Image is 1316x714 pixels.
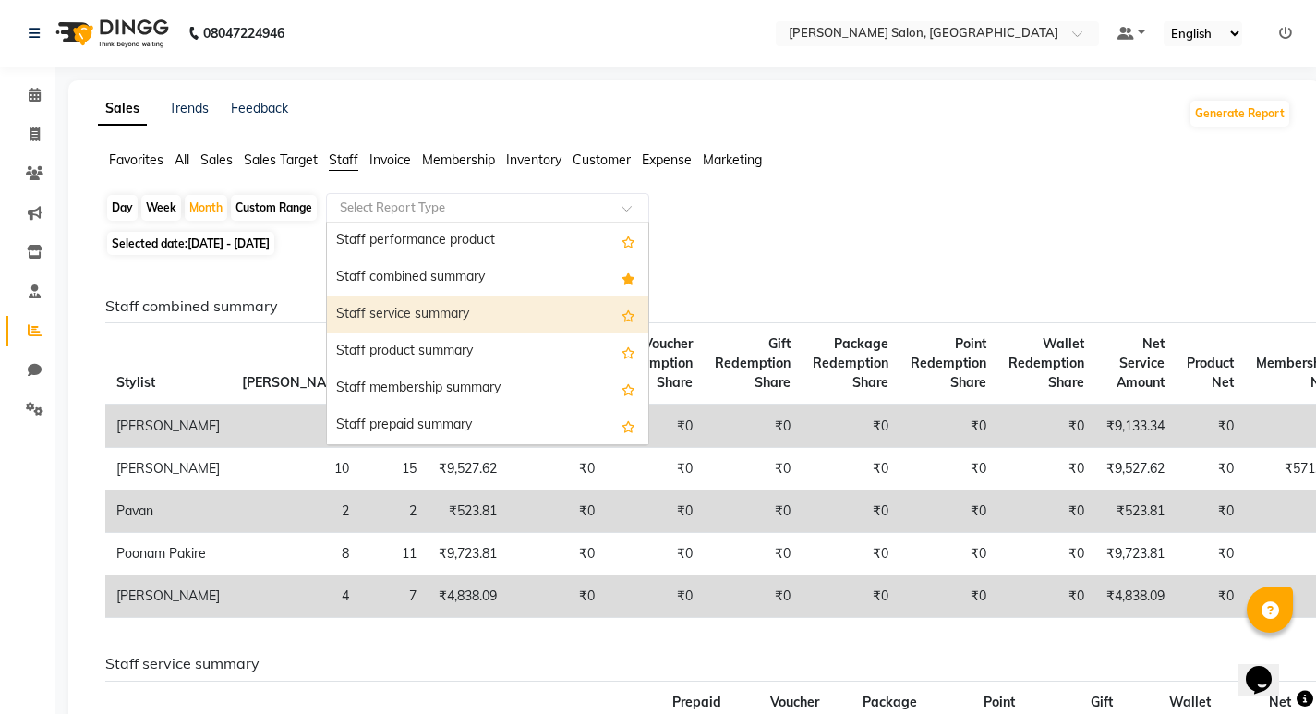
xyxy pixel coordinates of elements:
td: 2 [231,490,360,533]
td: ₹0 [899,533,997,575]
td: ₹0 [704,448,802,490]
td: ₹0 [802,533,899,575]
div: Staff membership summary [327,370,648,407]
span: Sales Target [244,151,318,168]
span: Add this report to Favorites List [622,341,635,363]
td: ₹4,838.09 [428,575,508,618]
span: [DATE] - [DATE] [187,236,270,250]
td: ₹0 [899,405,997,448]
td: ₹0 [899,448,997,490]
td: 11 [360,533,428,575]
span: Stylist [116,374,155,391]
td: ₹0 [606,490,704,533]
td: ₹9,723.81 [428,533,508,575]
div: Month [185,195,227,221]
span: Added to Favorites [622,267,635,289]
td: ₹0 [1176,490,1245,533]
td: ₹0 [997,575,1095,618]
td: ₹0 [704,405,802,448]
span: Marketing [703,151,762,168]
td: ₹0 [704,575,802,618]
span: Add this report to Favorites List [622,304,635,326]
b: 08047224946 [203,7,284,59]
div: Staff product summary [327,333,648,370]
td: [PERSON_NAME] [105,575,231,618]
td: ₹0 [997,490,1095,533]
td: ₹0 [802,405,899,448]
td: 8 [231,533,360,575]
span: Add this report to Favorites List [622,230,635,252]
span: Staff [329,151,358,168]
td: 15 [360,448,428,490]
td: ₹4,838.09 [1095,575,1176,618]
ng-dropdown-panel: Options list [326,222,649,445]
td: ₹0 [802,448,899,490]
td: ₹0 [508,448,606,490]
span: Membership [422,151,495,168]
td: ₹9,723.81 [1095,533,1176,575]
h6: Staff combined summary [105,297,1276,315]
a: Sales [98,92,147,126]
span: [PERSON_NAME] [242,374,349,391]
a: Feedback [231,100,288,116]
span: Expense [642,151,692,168]
td: ₹0 [704,533,802,575]
div: Day [107,195,138,221]
td: ₹0 [606,405,704,448]
td: ₹0 [704,490,802,533]
span: Point Redemption Share [911,335,986,391]
td: ₹0 [997,448,1095,490]
a: Trends [169,100,209,116]
td: Pavan [105,490,231,533]
img: logo [47,7,174,59]
button: Generate Report [1190,101,1289,127]
span: Sales [200,151,233,168]
div: Staff performance product [327,223,648,260]
span: Inventory [506,151,561,168]
div: Staff combined summary [327,260,648,296]
div: Staff service summary [327,296,648,333]
span: Product Net [1187,355,1234,391]
td: ₹0 [606,448,704,490]
td: ₹0 [1176,405,1245,448]
span: Invoice [369,151,411,168]
td: ₹0 [899,575,997,618]
td: [PERSON_NAME] [105,405,231,448]
span: Wallet Redemption Share [1008,335,1084,391]
div: Custom Range [231,195,317,221]
td: [PERSON_NAME] [105,448,231,490]
span: Package Redemption Share [813,335,888,391]
span: Net Service Amount [1117,335,1165,391]
td: ₹0 [802,575,899,618]
iframe: chat widget [1238,640,1298,696]
td: 4 [231,575,360,618]
td: ₹523.81 [1095,490,1176,533]
span: Add this report to Favorites List [622,378,635,400]
span: Favorites [109,151,163,168]
td: ₹0 [997,533,1095,575]
div: Staff prepaid summary [327,407,648,444]
td: ₹0 [508,490,606,533]
td: ₹0 [606,533,704,575]
td: ₹9,527.62 [1095,448,1176,490]
td: 2 [360,490,428,533]
td: 10 [231,448,360,490]
td: 9 [231,405,360,448]
td: ₹0 [1176,533,1245,575]
span: All [175,151,189,168]
td: ₹523.81 [428,490,508,533]
td: ₹0 [899,490,997,533]
div: Week [141,195,181,221]
td: ₹0 [802,490,899,533]
td: ₹0 [508,533,606,575]
span: Selected date: [107,232,274,255]
td: 7 [360,575,428,618]
td: ₹9,133.34 [1095,405,1176,448]
td: ₹9,527.62 [428,448,508,490]
td: ₹0 [997,405,1095,448]
td: ₹0 [1176,575,1245,618]
span: Voucher Redemption Share [617,335,693,391]
td: ₹0 [508,575,606,618]
span: Customer [573,151,631,168]
span: Gift Redemption Share [715,335,791,391]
